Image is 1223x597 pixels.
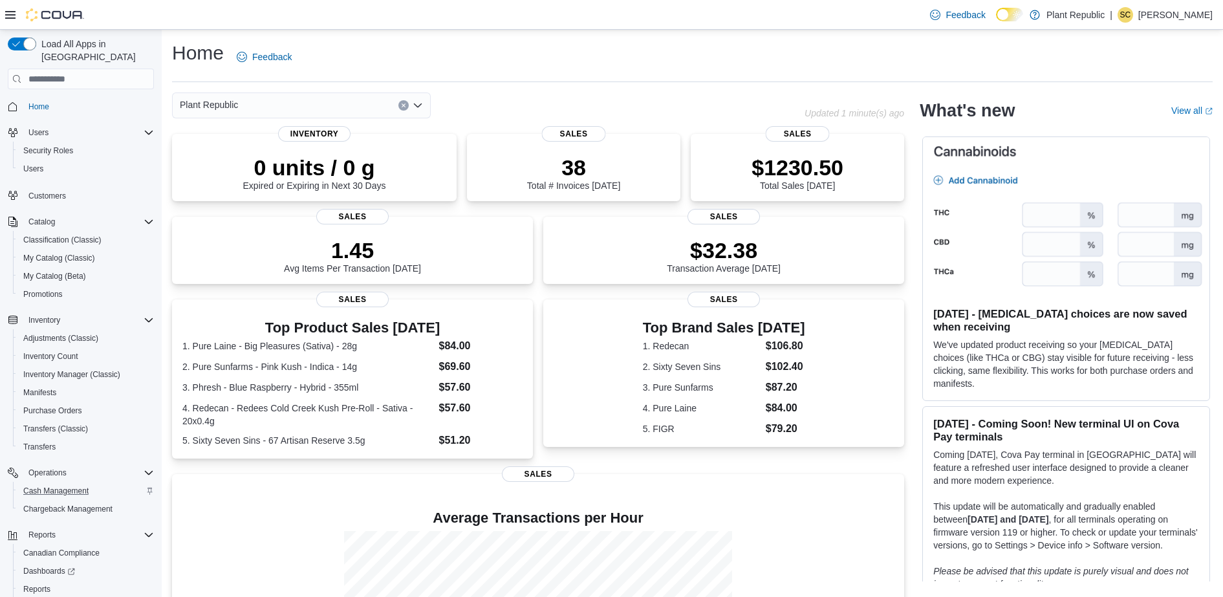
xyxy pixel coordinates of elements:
p: This update will be automatically and gradually enabled between , for all terminals operating on ... [933,500,1199,552]
h3: Top Brand Sales [DATE] [643,320,805,336]
span: Reports [23,527,154,543]
a: My Catalog (Beta) [18,268,91,284]
dt: 2. Sixty Seven Sins [643,360,761,373]
p: Updated 1 minute(s) ago [805,108,904,118]
span: Chargeback Management [18,501,154,517]
span: Load All Apps in [GEOGRAPHIC_DATA] [36,38,154,63]
div: Total Sales [DATE] [752,155,843,191]
button: Users [3,124,159,142]
a: Transfers (Classic) [18,421,93,437]
h2: What's new [920,100,1015,121]
span: Users [28,127,49,138]
span: Transfers [18,439,154,455]
button: Users [23,125,54,140]
button: Catalog [23,214,60,230]
a: Transfers [18,439,61,455]
span: Sales [316,209,389,224]
span: My Catalog (Beta) [23,271,86,281]
h1: Home [172,40,224,66]
h3: Top Product Sales [DATE] [182,320,523,336]
p: 0 units / 0 g [243,155,386,180]
dd: $106.80 [766,338,805,354]
a: Purchase Orders [18,403,87,418]
span: Purchase Orders [23,406,82,416]
button: Transfers (Classic) [13,420,159,438]
a: Canadian Compliance [18,545,105,561]
dt: 1. Redecan [643,340,761,353]
a: Chargeback Management [18,501,118,517]
dd: $51.20 [439,433,523,448]
span: Dashboards [23,566,75,576]
a: My Catalog (Classic) [18,250,100,266]
span: Inventory Manager (Classic) [18,367,154,382]
span: Inventory [28,315,60,325]
button: Clear input [398,100,409,111]
span: Inventory Count [18,349,154,364]
dd: $102.40 [766,359,805,374]
span: Canadian Compliance [18,545,154,561]
input: Dark Mode [996,8,1023,21]
p: We've updated product receiving so your [MEDICAL_DATA] choices (like THCa or CBG) stay visible fo... [933,338,1199,390]
button: Inventory [23,312,65,328]
span: My Catalog (Beta) [18,268,154,284]
p: Plant Republic [1046,7,1105,23]
span: Reports [28,530,56,540]
a: Users [18,161,49,177]
dd: $87.20 [766,380,805,395]
span: My Catalog (Classic) [18,250,154,266]
dd: $84.00 [439,338,523,354]
a: Classification (Classic) [18,232,107,248]
div: Transaction Average [DATE] [667,237,781,274]
p: | [1110,7,1112,23]
div: Total # Invoices [DATE] [527,155,620,191]
a: Dashboards [13,562,159,580]
h3: [DATE] - [MEDICAL_DATA] choices are now saved when receiving [933,307,1199,333]
span: Adjustments (Classic) [23,333,98,343]
button: Customers [3,186,159,204]
span: Adjustments (Classic) [18,331,154,346]
span: Transfers (Classic) [18,421,154,437]
a: Reports [18,581,56,597]
div: Avg Items Per Transaction [DATE] [284,237,421,274]
span: Inventory [278,126,351,142]
span: Sales [316,292,389,307]
span: Feedback [946,8,985,21]
a: Home [23,99,54,114]
span: Security Roles [23,146,73,156]
button: Manifests [13,384,159,402]
p: $1230.50 [752,155,843,180]
span: Transfers (Classic) [23,424,88,434]
button: Inventory Manager (Classic) [13,365,159,384]
svg: External link [1205,107,1213,115]
span: Promotions [23,289,63,299]
span: Feedback [252,50,292,63]
p: [PERSON_NAME] [1138,7,1213,23]
span: Manifests [18,385,154,400]
a: Inventory Manager (Classic) [18,367,125,382]
span: Chargeback Management [23,504,113,514]
a: Security Roles [18,143,78,158]
span: Manifests [23,387,56,398]
button: Transfers [13,438,159,456]
span: Users [23,125,154,140]
h4: Average Transactions per Hour [182,510,894,526]
a: Feedback [232,44,297,70]
span: Users [18,161,154,177]
span: Classification (Classic) [18,232,154,248]
button: Users [13,160,159,178]
dt: 5. FIGR [643,422,761,435]
a: Inventory Count [18,349,83,364]
span: Purchase Orders [18,403,154,418]
span: Catalog [28,217,55,227]
dd: $79.20 [766,421,805,437]
a: View allExternal link [1171,105,1213,116]
span: Plant Republic [180,97,238,113]
span: Reports [23,584,50,594]
dt: 3. Phresh - Blue Raspberry - Hybrid - 355ml [182,381,434,394]
span: Classification (Classic) [23,235,102,245]
span: Inventory [23,312,154,328]
span: Cash Management [18,483,154,499]
button: Security Roles [13,142,159,160]
dd: $69.60 [439,359,523,374]
span: Inventory Manager (Classic) [23,369,120,380]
